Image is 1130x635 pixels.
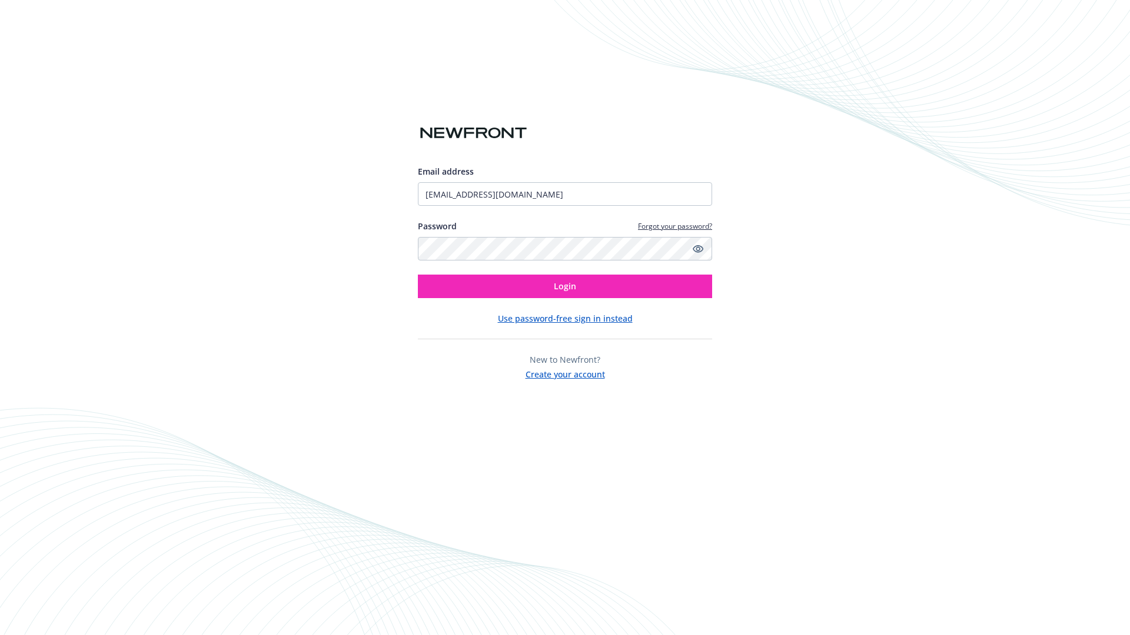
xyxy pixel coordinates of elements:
[418,220,457,232] label: Password
[418,237,712,260] input: Enter your password
[418,182,712,206] input: Enter your email
[554,280,576,292] span: Login
[418,166,474,177] span: Email address
[526,366,605,380] button: Create your account
[530,354,600,365] span: New to Newfront?
[638,221,712,231] a: Forgot your password?
[691,242,705,256] a: Show password
[418,275,712,298] button: Login
[418,123,529,143] img: Newfront logo
[498,312,633,325] button: Use password-free sign in instead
